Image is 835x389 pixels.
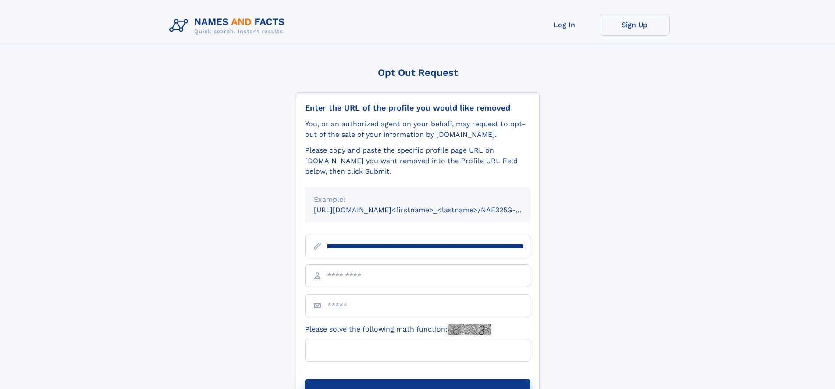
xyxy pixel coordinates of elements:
[305,145,530,177] div: Please copy and paste the specific profile page URL on [DOMAIN_NAME] you want removed into the Pr...
[305,103,530,113] div: Enter the URL of the profile you would like removed
[166,14,292,38] img: Logo Names and Facts
[529,14,600,36] a: Log In
[314,206,547,214] small: [URL][DOMAIN_NAME]<firstname>_<lastname>/NAF325G-xxxxxxxx
[296,67,540,78] div: Opt Out Request
[314,194,522,205] div: Example:
[305,119,530,140] div: You, or an authorized agent on your behalf, may request to opt-out of the sale of your informatio...
[600,14,670,36] a: Sign Up
[305,324,491,335] label: Please solve the following math function:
